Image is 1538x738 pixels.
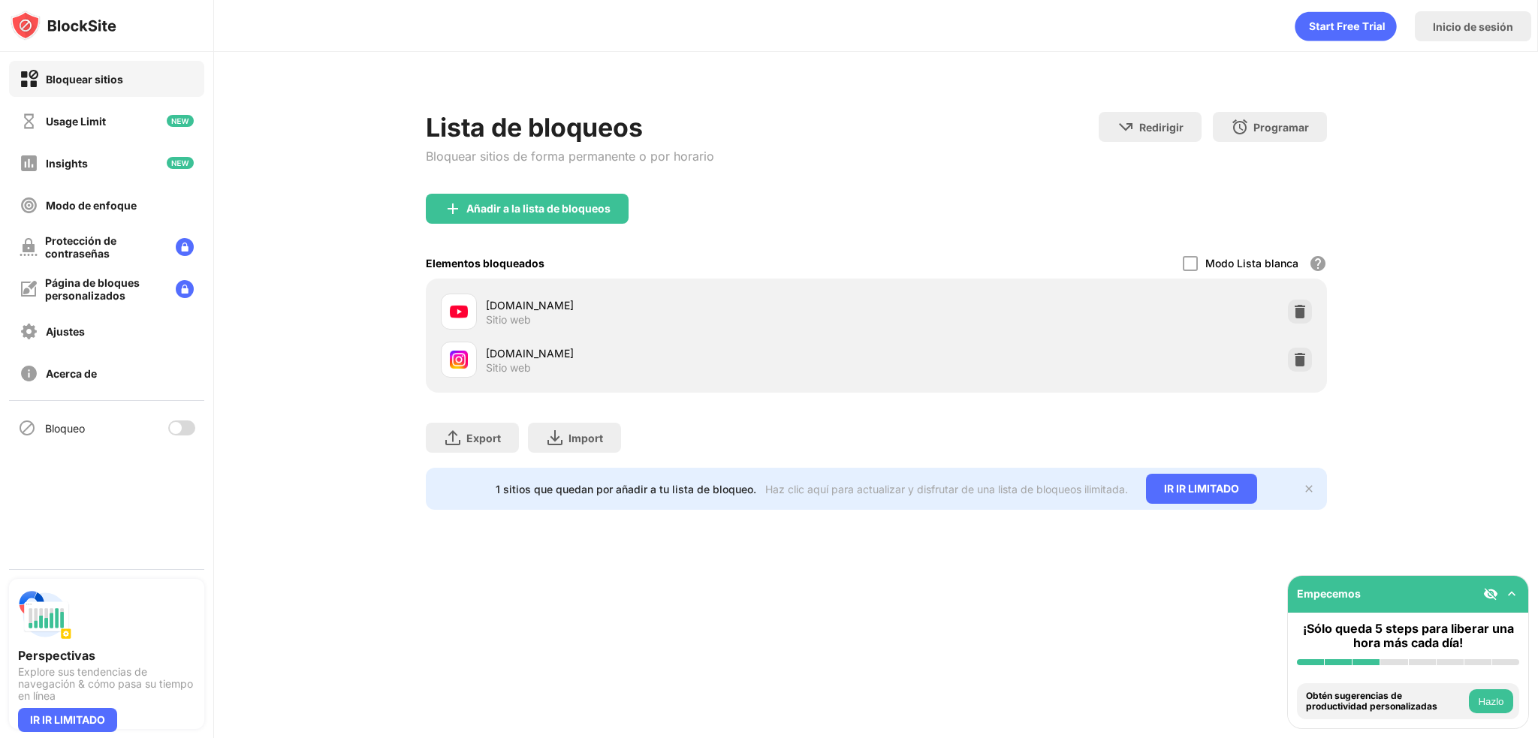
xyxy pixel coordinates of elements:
div: IR IR LIMITADO [1146,474,1257,504]
img: about-off.svg [20,364,38,383]
div: 1 sitios que quedan por añadir a tu lista de bloqueo. [496,483,756,496]
img: favicons [450,351,468,369]
img: favicons [450,303,468,321]
div: Modo Lista blanca [1205,257,1298,270]
div: Import [568,432,603,444]
div: Empecemos [1297,587,1361,600]
div: Export [466,432,501,444]
div: Usage Limit [46,115,106,128]
img: password-protection-off.svg [20,238,38,256]
div: Sitio web [486,313,531,327]
div: Ajustes [46,325,85,338]
div: Programar [1253,121,1309,134]
div: Perspectivas [18,648,195,663]
div: Redirigir [1139,121,1184,134]
div: [DOMAIN_NAME] [486,345,876,361]
img: block-on.svg [20,70,38,89]
img: insights-off.svg [20,154,38,173]
img: focus-off.svg [20,196,38,215]
div: Bloquear sitios de forma permanente o por horario [426,149,714,164]
div: Explore sus tendencias de navegación & cómo pasa su tiempo en línea [18,666,195,702]
img: blocking-icon.svg [18,419,36,437]
div: Página de bloques personalizados [45,276,164,302]
img: push-insights.svg [18,588,72,642]
img: logo-blocksite.svg [11,11,116,41]
div: Elementos bloqueados [426,257,544,270]
img: new-icon.svg [167,157,194,169]
img: lock-menu.svg [176,280,194,298]
img: time-usage-off.svg [20,112,38,131]
div: Inicio de sesión [1433,20,1513,33]
div: Bloqueo [45,422,85,435]
img: customize-block-page-off.svg [20,280,38,298]
div: Bloquear sitios [46,73,123,86]
img: lock-menu.svg [176,238,194,256]
div: Obtén sugerencias de productividad personalizadas [1306,691,1465,712]
img: omni-setup-toggle.svg [1504,586,1519,601]
div: ¡Sólo queda 5 steps para liberar una hora más cada día! [1297,622,1519,650]
img: settings-off.svg [20,322,38,341]
div: Lista de bloqueos [426,112,714,143]
div: Acerca de [46,367,97,380]
div: Modo de enfoque [46,199,137,212]
div: animation [1295,11,1397,41]
div: Añadir a la lista de bloqueos [466,203,611,215]
div: Sitio web [486,361,531,375]
button: Hazlo [1469,689,1513,713]
div: Haz clic aquí para actualizar y disfrutar de una lista de bloqueos ilimitada. [765,483,1128,496]
div: [DOMAIN_NAME] [486,297,876,313]
div: IR IR LIMITADO [18,708,117,732]
img: x-button.svg [1303,483,1315,495]
div: Protección de contraseñas [45,234,164,260]
img: new-icon.svg [167,115,194,127]
img: eye-not-visible.svg [1483,586,1498,601]
div: Insights [46,157,88,170]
